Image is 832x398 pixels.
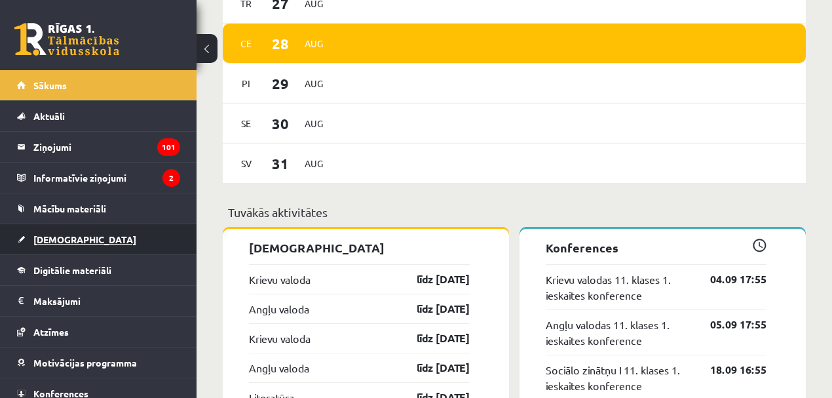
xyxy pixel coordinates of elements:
a: Digitālie materiāli [17,255,180,285]
span: Ce [233,33,260,54]
span: Motivācijas programma [33,357,137,368]
span: Sv [233,153,260,174]
span: 28 [260,33,301,54]
span: Se [233,113,260,134]
i: 2 [162,169,180,187]
span: 29 [260,73,301,94]
span: 31 [260,153,301,174]
a: Aktuāli [17,101,180,131]
p: [DEMOGRAPHIC_DATA] [249,239,470,256]
a: Angļu valoda [249,301,309,317]
a: Angļu valodas 11. klases 1. ieskaites konference [546,317,690,348]
a: 18.09 16:55 [690,362,766,378]
a: Krievu valoda [249,330,311,346]
legend: Informatīvie ziņojumi [33,163,180,193]
a: Motivācijas programma [17,348,180,378]
a: Sākums [17,70,180,100]
span: Aug [300,113,328,134]
a: Ziņojumi101 [17,132,180,162]
span: Aug [300,33,328,54]
a: līdz [DATE] [394,271,470,287]
span: Aug [300,73,328,94]
a: Krievu valoda [249,271,311,287]
span: [DEMOGRAPHIC_DATA] [33,233,136,245]
p: Tuvākās aktivitātes [228,203,801,221]
span: Digitālie materiāli [33,264,111,276]
a: līdz [DATE] [394,360,470,376]
a: Sociālo zinātņu I 11. klases 1. ieskaites konference [546,362,690,393]
a: līdz [DATE] [394,301,470,317]
a: Informatīvie ziņojumi2 [17,163,180,193]
span: Aktuāli [33,110,65,122]
a: Krievu valodas 11. klases 1. ieskaites konference [546,271,690,303]
span: Pi [233,73,260,94]
p: Konferences [546,239,766,256]
a: Angļu valoda [249,360,309,376]
span: Aug [300,153,328,174]
a: Maksājumi [17,286,180,316]
i: 101 [157,138,180,156]
a: [DEMOGRAPHIC_DATA] [17,224,180,254]
legend: Maksājumi [33,286,180,316]
span: Sākums [33,79,67,91]
a: Rīgas 1. Tālmācības vidusskola [14,23,119,56]
a: 04.09 17:55 [690,271,766,287]
legend: Ziņojumi [33,132,180,162]
span: Atzīmes [33,326,69,338]
span: 30 [260,113,301,134]
a: 05.09 17:55 [690,317,766,332]
a: Atzīmes [17,317,180,347]
a: Mācību materiāli [17,193,180,224]
a: līdz [DATE] [394,330,470,346]
span: Mācību materiāli [33,203,106,214]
